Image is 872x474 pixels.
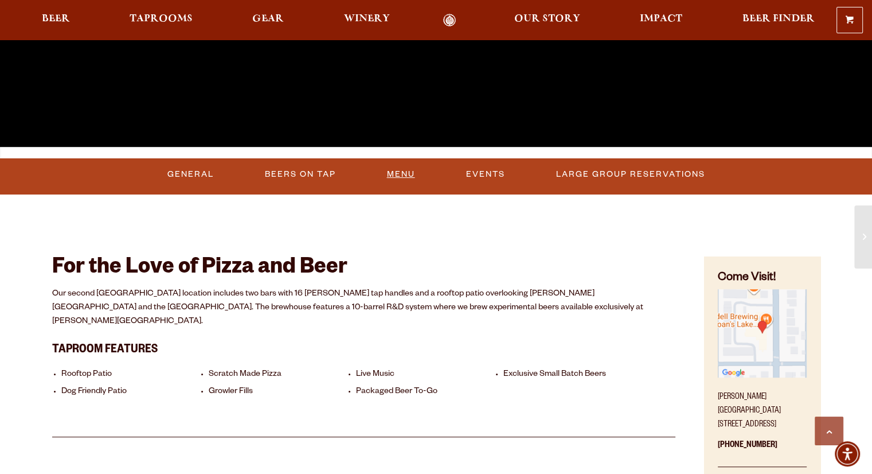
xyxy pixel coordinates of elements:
[503,370,645,380] li: Exclusive Small Batch Beers
[382,161,420,188] a: Menu
[462,161,510,188] a: Events
[61,387,203,398] li: Dog Friendly Patio
[356,370,498,380] li: Live Music
[260,161,341,188] a: Beers On Tap
[718,289,806,378] img: Small thumbnail of location on map
[163,161,218,188] a: General
[52,287,676,329] p: Our second [GEOGRAPHIC_DATA] location includes two bars with 16 [PERSON_NAME] tap handles and a r...
[209,370,350,380] li: Scratch Made Pizza
[52,257,676,282] h2: For the Love of Pizza and Beer
[507,14,588,27] a: Our Story
[130,14,193,24] span: Taprooms
[42,14,70,24] span: Beer
[344,14,390,24] span: Winery
[718,432,806,467] p: [PHONE_NUMBER]
[815,417,843,445] a: Scroll to top
[718,384,806,432] p: [PERSON_NAME][GEOGRAPHIC_DATA] [STREET_ADDRESS]
[245,14,291,27] a: Gear
[718,270,806,287] h4: Come Visit!
[356,387,498,398] li: Packaged Beer To-Go
[61,370,203,380] li: Rooftop Patio
[428,14,471,27] a: Odell Home
[742,14,814,24] span: Beer Finder
[337,14,397,27] a: Winery
[632,14,690,27] a: Impact
[252,14,284,24] span: Gear
[552,161,710,188] a: Large Group Reservations
[122,14,200,27] a: Taprooms
[835,441,860,467] div: Accessibility Menu
[52,336,676,360] h3: Taproom Features
[718,372,806,381] a: Find on Google Maps (opens in a new window)
[640,14,682,24] span: Impact
[514,14,580,24] span: Our Story
[34,14,77,27] a: Beer
[734,14,822,27] a: Beer Finder
[209,387,350,398] li: Growler Fills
